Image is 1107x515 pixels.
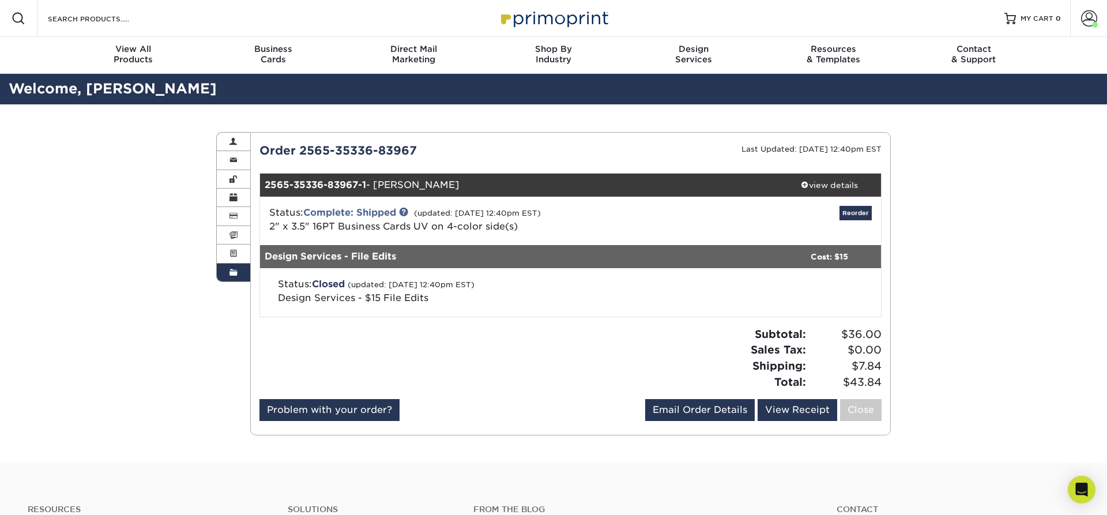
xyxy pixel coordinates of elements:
[204,44,344,65] div: Cards
[1021,14,1053,24] span: MY CART
[278,292,428,303] span: Design Services - $15 File Edits
[288,505,456,514] h4: Solutions
[752,359,806,372] strong: Shipping:
[758,399,837,421] a: View Receipt
[811,252,848,261] strong: Cost: $15
[260,174,778,197] div: - [PERSON_NAME]
[774,375,806,388] strong: Total:
[1056,14,1061,22] span: 0
[809,358,882,374] span: $7.84
[473,505,806,514] h4: From the Blog
[414,209,541,217] small: (updated: [DATE] 12:40pm EST)
[903,44,1044,54] span: Contact
[265,179,366,190] strong: 2565-35336-83967-1
[63,37,204,74] a: View AllProducts
[344,44,484,65] div: Marketing
[269,277,671,305] div: Status:
[763,44,903,54] span: Resources
[251,142,571,159] div: Order 2565-35336-83967
[741,145,882,153] small: Last Updated: [DATE] 12:40pm EST
[645,399,755,421] a: Email Order Details
[348,280,475,289] small: (updated: [DATE] 12:40pm EST)
[751,343,806,356] strong: Sales Tax:
[63,44,204,65] div: Products
[623,44,763,54] span: Design
[496,6,611,31] img: Primoprint
[840,399,882,421] a: Close
[63,44,204,54] span: View All
[777,179,881,191] div: view details
[763,37,903,74] a: Resources& Templates
[204,37,344,74] a: BusinessCards
[809,374,882,390] span: $43.84
[809,342,882,358] span: $0.00
[484,44,624,65] div: Industry
[839,206,872,220] a: Reorder
[809,326,882,343] span: $36.00
[837,505,1079,514] a: Contact
[259,399,400,421] a: Problem with your order?
[623,37,763,74] a: DesignServices
[755,328,806,340] strong: Subtotal:
[47,12,159,25] input: SEARCH PRODUCTS.....
[484,37,624,74] a: Shop ByIndustry
[269,221,518,232] a: 2" x 3.5" 16PT Business Cards UV on 4-color side(s)
[1068,476,1095,503] div: Open Intercom Messenger
[903,37,1044,74] a: Contact& Support
[777,174,881,197] a: view details
[344,44,484,54] span: Direct Mail
[303,207,396,218] a: Complete: Shipped
[265,251,396,262] strong: Design Services - File Edits
[484,44,624,54] span: Shop By
[763,44,903,65] div: & Templates
[344,37,484,74] a: Direct MailMarketing
[903,44,1044,65] div: & Support
[204,44,344,54] span: Business
[312,279,345,290] span: Closed
[261,206,674,234] div: Status:
[623,44,763,65] div: Services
